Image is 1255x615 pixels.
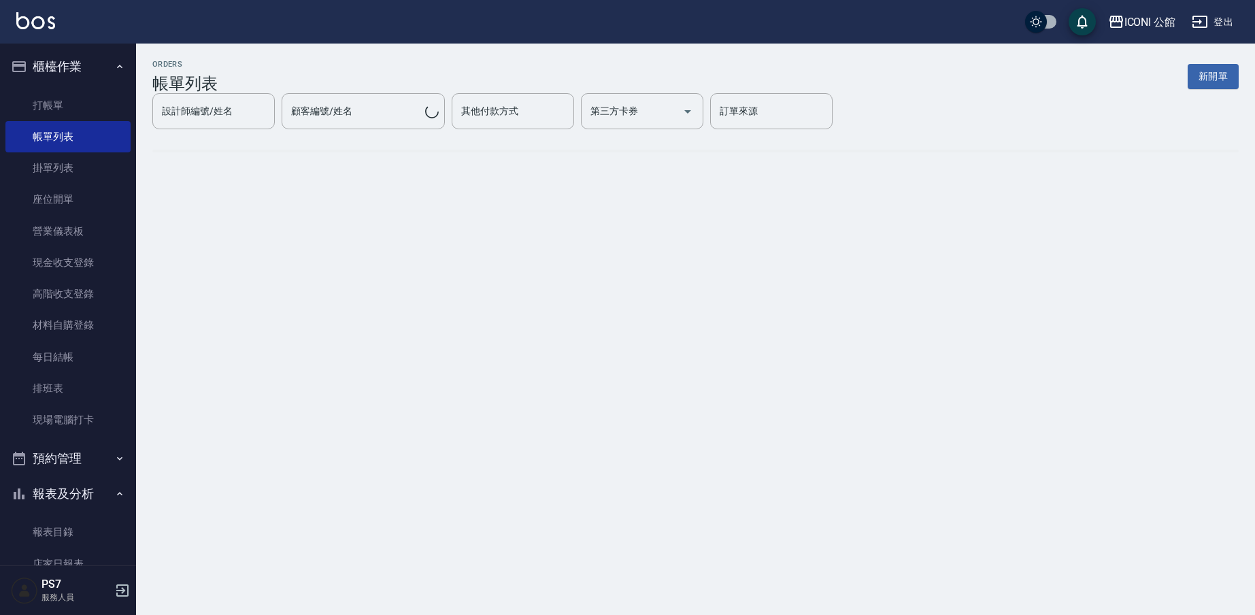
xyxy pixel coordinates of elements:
[1188,69,1239,82] a: 新開單
[5,152,131,184] a: 掛單列表
[5,216,131,247] a: 營業儀表板
[41,591,111,603] p: 服務人員
[5,516,131,548] a: 報表目錄
[41,578,111,591] h5: PS7
[5,90,131,121] a: 打帳單
[677,101,699,122] button: Open
[1124,14,1176,31] div: ICONI 公館
[5,247,131,278] a: 現金收支登錄
[5,49,131,84] button: 櫃檯作業
[5,373,131,404] a: 排班表
[5,342,131,373] a: 每日結帳
[152,60,218,69] h2: ORDERS
[16,12,55,29] img: Logo
[5,548,131,580] a: 店家日報表
[5,441,131,476] button: 預約管理
[5,121,131,152] a: 帳單列表
[11,577,38,604] img: Person
[5,476,131,512] button: 報表及分析
[1103,8,1182,36] button: ICONI 公館
[5,184,131,215] a: 座位開單
[1069,8,1096,35] button: save
[5,404,131,435] a: 現場電腦打卡
[1188,64,1239,89] button: 新開單
[5,310,131,341] a: 材料自購登錄
[152,74,218,93] h3: 帳單列表
[5,278,131,310] a: 高階收支登錄
[1186,10,1239,35] button: 登出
